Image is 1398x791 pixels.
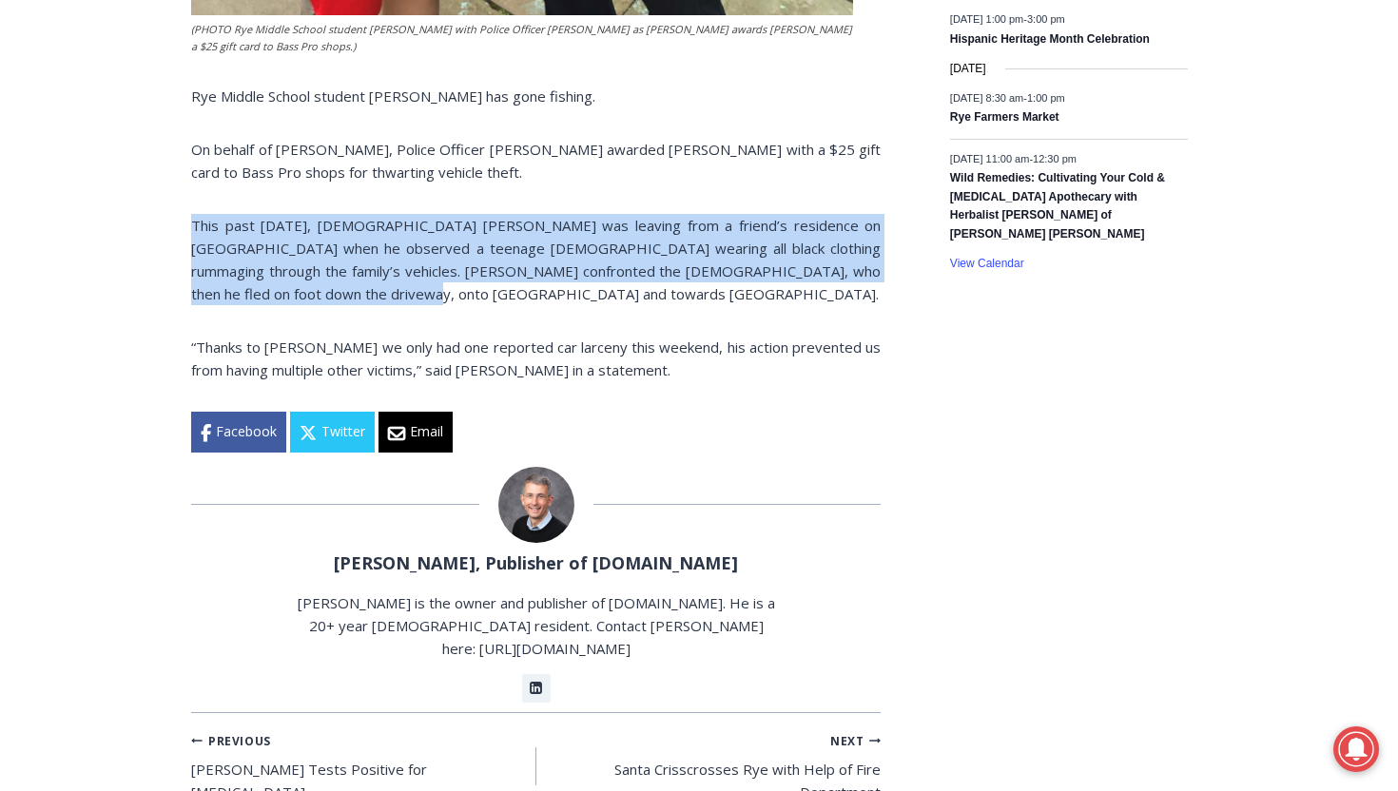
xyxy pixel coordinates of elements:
p: Rye Middle School student [PERSON_NAME] has gone fishing. [191,85,881,107]
time: [DATE] [950,60,986,78]
time: - [950,12,1065,24]
span: [DATE] 1:00 pm [950,12,1023,24]
figcaption: (PHOTO Rye Middle School student [PERSON_NAME] with Police Officer [PERSON_NAME] as [PERSON_NAME]... [191,21,853,54]
small: Previous [191,732,271,750]
p: “Thanks to [PERSON_NAME] we only had one reported car larceny this weekend, his action prevented ... [191,336,881,381]
a: Hispanic Heritage Month Celebration [950,32,1150,48]
span: [DATE] 11:00 am [950,152,1030,164]
time: - [950,91,1065,103]
a: Rye Farmers Market [950,110,1059,125]
a: Wild Remedies: Cultivating Your Cold & [MEDICAL_DATA] Apothecary with Herbalist [PERSON_NAME] of ... [950,171,1165,241]
span: 1:00 pm [1027,91,1065,103]
small: Next [830,732,881,750]
a: Twitter [290,412,375,452]
p: This past [DATE], [DEMOGRAPHIC_DATA] [PERSON_NAME] was leaving from a friend’s residence on [GEOG... [191,214,881,305]
time: - [950,152,1077,164]
p: [PERSON_NAME] is the owner and publisher of [DOMAIN_NAME]. He is a 20+ year [DEMOGRAPHIC_DATA] re... [295,591,778,660]
span: 3:00 pm [1027,12,1065,24]
span: 12:30 pm [1033,152,1077,164]
span: [DATE] 8:30 am [950,91,1023,103]
p: On behalf of [PERSON_NAME], Police Officer [PERSON_NAME] awarded [PERSON_NAME] with a $25 gift ca... [191,138,881,183]
a: Facebook [191,412,286,452]
a: View Calendar [950,257,1024,271]
a: Email [379,412,453,452]
a: [PERSON_NAME], Publisher of [DOMAIN_NAME] [334,551,738,574]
